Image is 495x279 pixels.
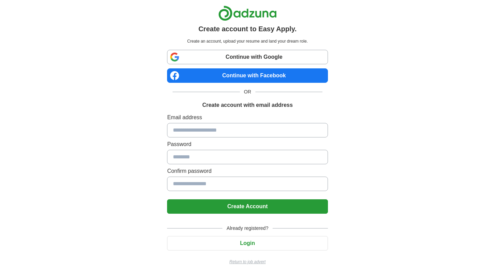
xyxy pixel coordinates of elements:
h1: Create account to Easy Apply. [198,24,297,34]
p: Create an account, upload your resume and land your dream role. [168,38,326,44]
img: Adzuna logo [218,5,277,21]
label: Password [167,140,328,148]
label: Confirm password [167,167,328,175]
label: Email address [167,113,328,122]
a: Return to job advert [167,259,328,265]
span: OR [240,88,255,96]
button: Login [167,236,328,250]
a: Login [167,240,328,246]
a: Continue with Google [167,50,328,64]
button: Create Account [167,199,328,214]
h1: Create account with email address [202,101,293,109]
span: Already registered? [222,225,272,232]
a: Continue with Facebook [167,68,328,83]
